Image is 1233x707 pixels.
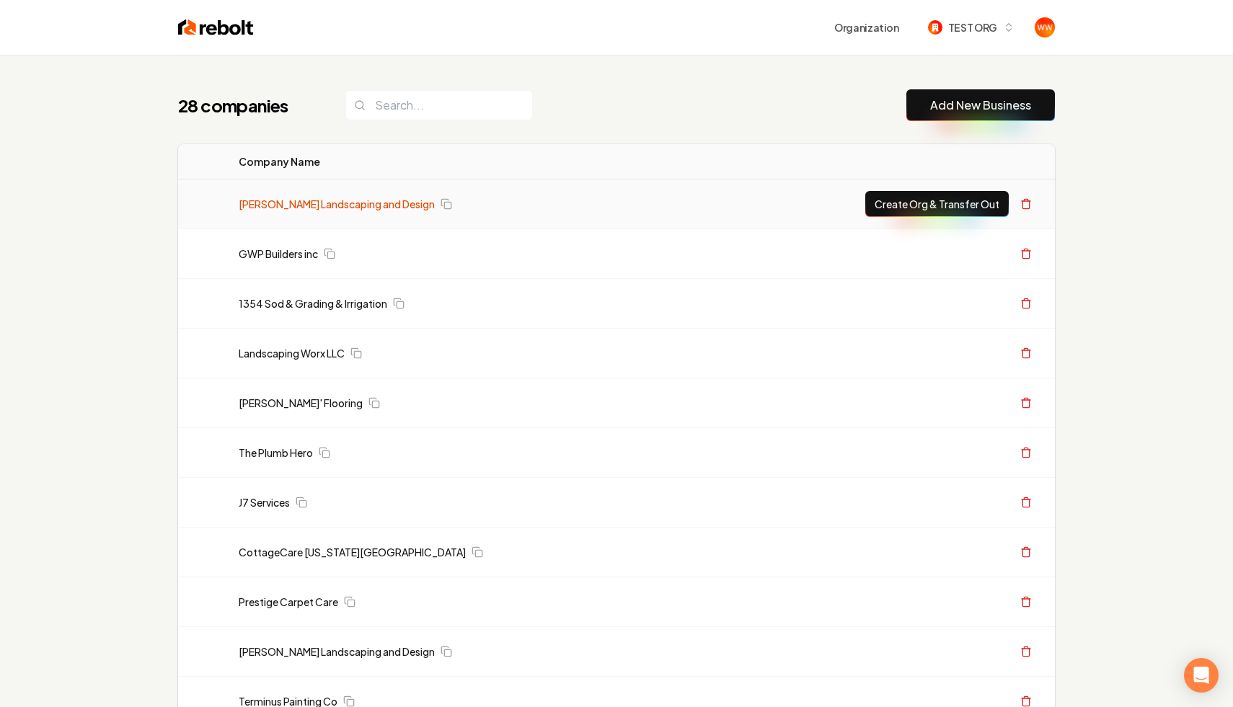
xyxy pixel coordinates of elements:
a: J7 Services [239,495,290,510]
a: Prestige Carpet Care [239,595,338,609]
a: The Plumb Hero [239,445,313,460]
a: GWP Builders inc [239,246,318,261]
h1: 28 companies [178,94,317,117]
button: Create Org & Transfer Out [865,191,1009,217]
img: TEST ORG [928,20,942,35]
th: Company Name [227,144,708,179]
input: Search... [345,90,533,120]
div: Open Intercom Messenger [1184,658,1219,693]
a: 1354 Sod & Grading & Irrigation [239,296,387,311]
button: Add New Business [906,89,1055,121]
img: Will Wallace [1035,17,1055,37]
a: CottageCare [US_STATE][GEOGRAPHIC_DATA] [239,545,466,559]
img: Rebolt Logo [178,17,254,37]
a: [PERSON_NAME] Landscaping and Design [239,644,435,659]
span: TEST ORG [948,20,997,35]
button: Open user button [1035,17,1055,37]
a: [PERSON_NAME]' Flooring [239,396,363,410]
button: Organization [826,14,908,40]
a: Landscaping Worx LLC [239,346,345,360]
a: [PERSON_NAME] Landscaping and Design [239,197,435,211]
a: Add New Business [930,97,1031,114]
